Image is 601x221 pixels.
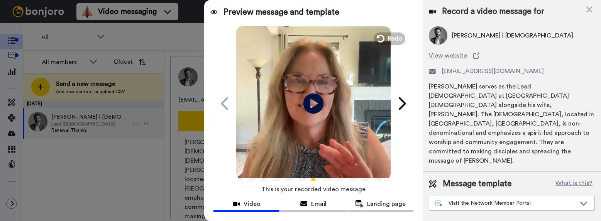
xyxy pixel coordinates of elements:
[429,51,467,60] span: View website
[435,199,576,207] div: Visit the Network Member Portal
[435,201,443,207] img: nextgen-template.svg
[244,199,261,209] span: Video
[553,178,595,190] button: What is this?
[311,199,327,209] span: Email
[367,199,406,209] span: Landing page
[429,82,595,165] div: [PERSON_NAME] serves as the Lead [DEMOGRAPHIC_DATA] at [GEOGRAPHIC_DATA][DEMOGRAPHIC_DATA] alongs...
[429,51,595,60] a: View website
[261,181,366,198] span: This is your recorded video message
[443,178,512,190] span: Message template
[442,66,544,76] span: [EMAIL_ADDRESS][DOMAIN_NAME]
